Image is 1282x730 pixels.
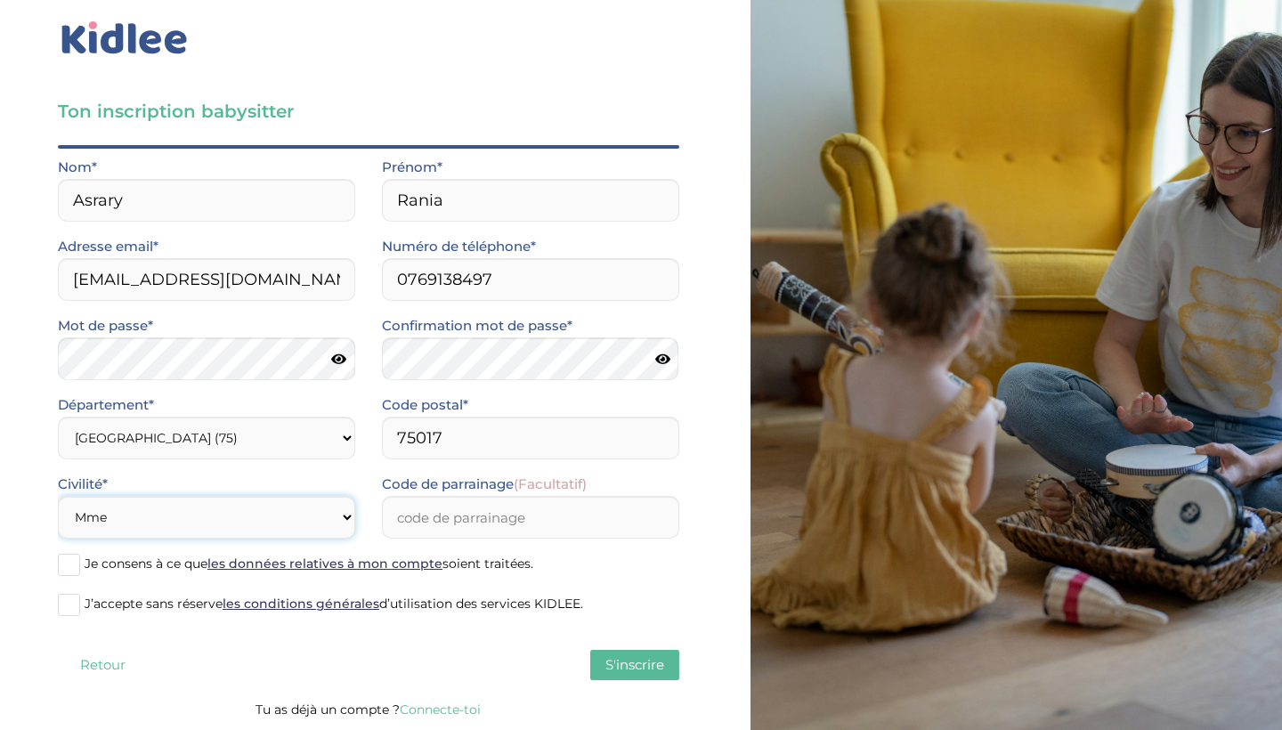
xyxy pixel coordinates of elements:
[85,556,533,572] span: Je consens à ce que soient traitées.
[58,235,158,258] label: Adresse email*
[58,18,191,59] img: logo_kidlee_bleu
[207,556,442,572] a: les données relatives à mon compte
[58,650,147,680] button: Retour
[382,258,679,301] input: Numero de telephone
[85,596,583,612] span: J’accepte sans réserve d’utilisation des services KIDLEE.
[605,656,664,673] span: S'inscrire
[382,417,679,459] input: Code postal
[590,650,679,680] button: S'inscrire
[58,698,679,721] p: Tu as déjà un compte ?
[223,596,379,612] a: les conditions générales
[382,235,536,258] label: Numéro de téléphone*
[58,314,153,337] label: Mot de passe*
[58,473,108,496] label: Civilité*
[58,393,154,417] label: Département*
[514,475,587,492] span: (Facultatif)
[382,496,679,539] input: code de parrainage
[382,393,468,417] label: Code postal*
[382,473,587,496] label: Code de parrainage
[58,258,355,301] input: Email
[382,314,572,337] label: Confirmation mot de passe*
[382,179,679,222] input: Prénom
[382,156,442,179] label: Prénom*
[400,702,481,718] a: Connecte-toi
[58,99,679,124] h3: Ton inscription babysitter
[58,179,355,222] input: Nom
